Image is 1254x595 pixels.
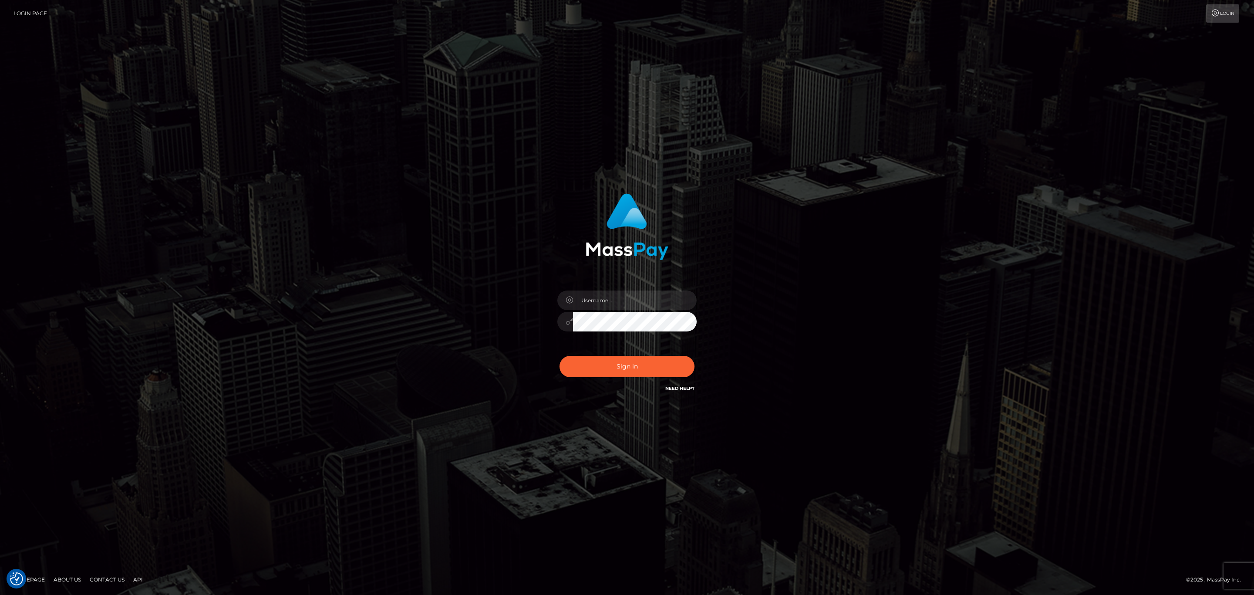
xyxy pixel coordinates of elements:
[10,573,48,586] a: Homepage
[560,356,694,377] button: Sign in
[13,4,47,23] a: Login Page
[586,193,668,260] img: MassPay Login
[1186,575,1247,585] div: © 2025 , MassPay Inc.
[573,291,697,310] input: Username...
[665,385,694,391] a: Need Help?
[50,573,84,586] a: About Us
[10,572,23,585] img: Revisit consent button
[130,573,146,586] a: API
[1206,4,1239,23] a: Login
[86,573,128,586] a: Contact Us
[10,572,23,585] button: Consent Preferences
